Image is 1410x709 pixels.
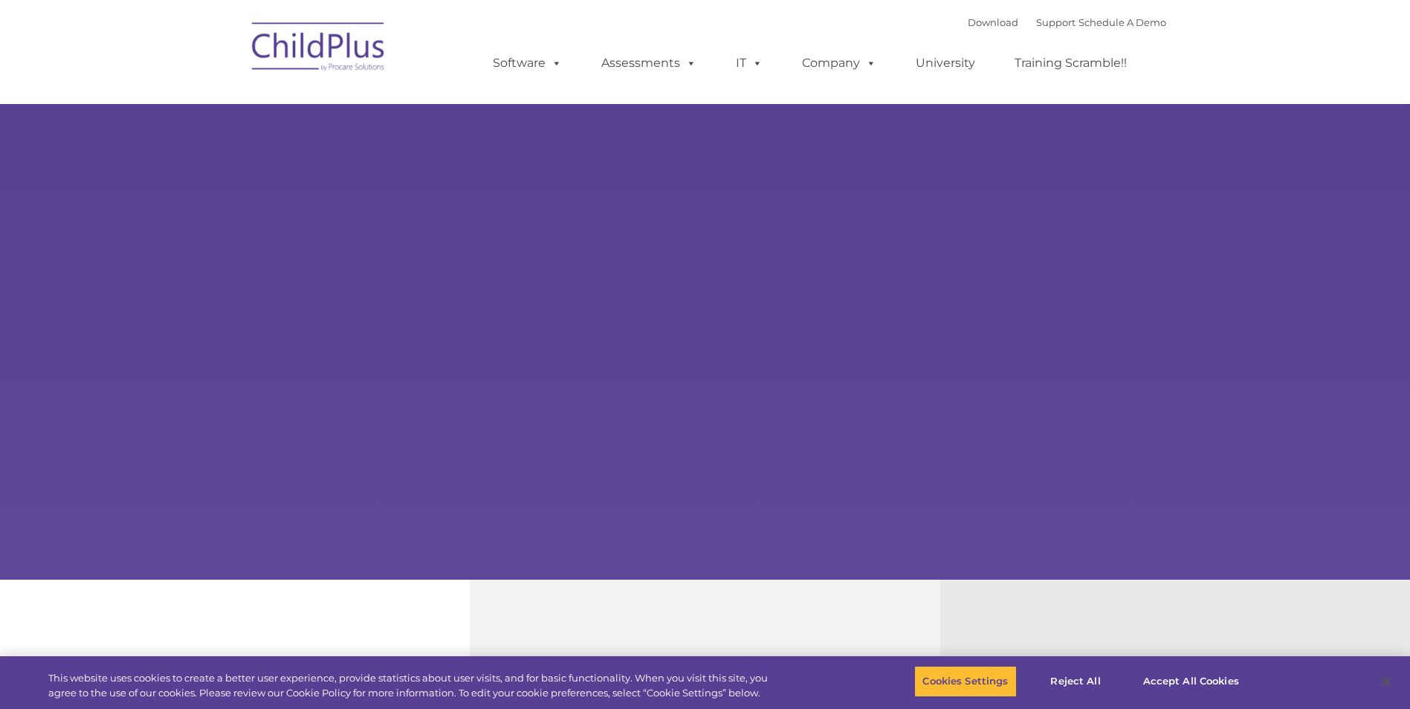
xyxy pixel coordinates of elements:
a: IT [721,48,777,78]
a: Assessments [586,48,711,78]
a: Schedule A Demo [1078,16,1166,28]
a: Company [787,48,891,78]
a: Training Scramble!! [1000,48,1142,78]
button: Reject All [1029,666,1122,697]
a: Support [1036,16,1076,28]
div: This website uses cookies to create a better user experience, provide statistics about user visit... [48,671,775,700]
button: Accept All Cookies [1135,666,1247,697]
img: ChildPlus by Procare Solutions [245,12,393,86]
a: Download [968,16,1018,28]
a: University [901,48,990,78]
font: | [968,16,1166,28]
button: Cookies Settings [914,666,1016,697]
button: Close [1370,665,1403,698]
a: Software [478,48,577,78]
